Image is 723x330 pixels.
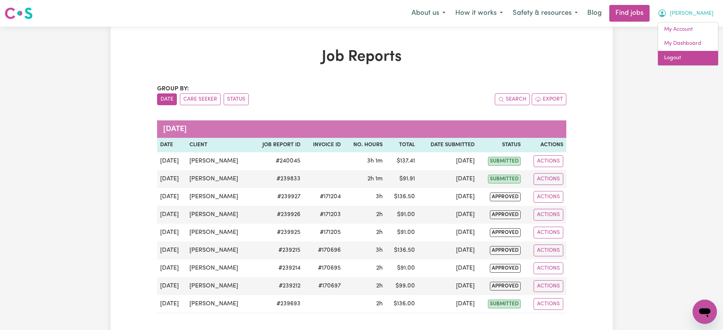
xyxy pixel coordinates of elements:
[157,188,186,206] td: [DATE]
[157,152,186,170] td: [DATE]
[386,259,418,277] td: $ 91.00
[376,212,383,218] span: 2 hours
[251,277,304,295] td: # 239212
[157,86,189,92] span: Group by:
[407,5,450,21] button: About us
[186,188,251,206] td: [PERSON_NAME]
[418,242,478,259] td: [DATE]
[376,283,383,289] span: 2 hours
[490,246,521,255] span: approved
[658,36,718,51] a: My Dashboard
[488,300,521,308] span: submitted
[418,224,478,242] td: [DATE]
[157,295,186,313] td: [DATE]
[157,170,186,188] td: [DATE]
[693,300,717,324] iframe: Button to launch messaging window
[251,152,304,170] td: # 240045
[534,191,563,203] button: Actions
[304,138,344,152] th: Invoice ID
[490,193,521,201] span: approved
[251,138,304,152] th: Job Report ID
[670,9,713,18] span: [PERSON_NAME]
[186,295,251,313] td: [PERSON_NAME]
[157,138,186,152] th: Date
[186,170,251,188] td: [PERSON_NAME]
[450,5,508,21] button: How it works
[386,138,418,152] th: Total
[251,295,304,313] td: # 239693
[376,229,383,235] span: 2 hours
[186,152,251,170] td: [PERSON_NAME]
[418,170,478,188] td: [DATE]
[157,224,186,242] td: [DATE]
[524,138,566,152] th: Actions
[186,259,251,277] td: [PERSON_NAME]
[583,5,606,22] a: Blog
[386,277,418,295] td: $ 99.00
[386,170,418,188] td: $ 91.91
[157,93,177,105] button: sort invoices by date
[386,152,418,170] td: $ 137.41
[658,51,718,65] a: Logout
[488,175,521,183] span: submitted
[490,210,521,219] span: approved
[157,120,566,138] caption: [DATE]
[251,170,304,188] td: # 239833
[534,227,563,238] button: Actions
[534,262,563,274] button: Actions
[367,176,383,182] span: 2 hours 1 minute
[418,295,478,313] td: [DATE]
[157,48,566,66] h1: Job Reports
[157,206,186,224] td: [DATE]
[418,277,478,295] td: [DATE]
[251,242,304,259] td: # 239215
[5,6,33,20] img: Careseekers logo
[488,157,521,166] span: submitted
[534,280,563,292] button: Actions
[304,188,344,206] td: #171204
[418,206,478,224] td: [DATE]
[186,277,251,295] td: [PERSON_NAME]
[186,206,251,224] td: [PERSON_NAME]
[490,282,521,291] span: approved
[508,5,583,21] button: Safety & resources
[304,259,344,277] td: #170695
[386,224,418,242] td: $ 91.00
[418,138,478,152] th: Date Submitted
[251,206,304,224] td: # 239926
[534,245,563,256] button: Actions
[367,158,383,164] span: 3 hours 1 minute
[376,301,383,307] span: 2 hours
[478,138,524,152] th: Status
[386,242,418,259] td: $ 136.50
[653,5,718,21] button: My Account
[658,22,718,37] a: My Account
[186,242,251,259] td: [PERSON_NAME]
[157,277,186,295] td: [DATE]
[251,188,304,206] td: # 239927
[418,259,478,277] td: [DATE]
[534,173,563,185] button: Actions
[304,224,344,242] td: #171205
[532,93,566,105] button: Export
[658,22,718,66] div: My Account
[224,93,249,105] button: sort invoices by paid status
[386,188,418,206] td: $ 136.50
[304,242,344,259] td: #170696
[180,93,221,105] button: sort invoices by care seeker
[344,138,386,152] th: No. Hours
[418,152,478,170] td: [DATE]
[251,224,304,242] td: # 239925
[609,5,650,22] a: Find jobs
[534,209,563,221] button: Actions
[186,224,251,242] td: [PERSON_NAME]
[157,242,186,259] td: [DATE]
[490,228,521,237] span: approved
[186,138,251,152] th: Client
[376,265,383,271] span: 2 hours
[376,247,383,253] span: 3 hours
[495,93,530,105] button: Search
[376,194,383,200] span: 3 hours
[304,206,344,224] td: #171203
[304,277,344,295] td: #170697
